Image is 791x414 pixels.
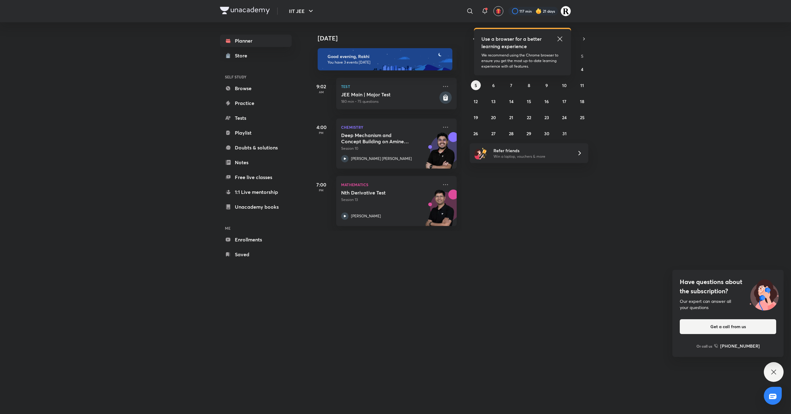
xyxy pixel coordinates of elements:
[341,181,438,188] p: Mathematics
[341,132,418,144] h5: Deep Mechanism and Concept Building on Amines & N-Containing Compounds - 9
[328,60,447,65] p: You have 3 events [DATE]
[220,171,292,183] a: Free live classes
[545,82,548,88] abbr: October 9, 2025
[493,147,569,154] h6: Refer friends
[745,277,784,311] img: ttu_illustration_new.svg
[220,127,292,139] a: Playlist
[220,97,292,109] a: Practice
[527,98,531,104] abbr: October 15, 2025
[560,6,571,16] img: Rakhi Sharma
[544,131,549,136] abbr: October 30, 2025
[318,48,452,70] img: evening
[474,115,478,120] abbr: October 19, 2025
[581,53,583,59] abbr: Saturday
[493,6,503,16] button: avatar
[580,82,584,88] abbr: October 11, 2025
[542,128,552,138] button: October 30, 2025
[328,54,447,59] h6: Good evening, Rakhi
[577,80,587,90] button: October 11, 2025
[542,112,552,122] button: October 23, 2025
[680,277,776,296] h4: Have questions about the subscription?
[309,131,334,135] p: PM
[528,82,530,88] abbr: October 8, 2025
[560,112,569,122] button: October 24, 2025
[423,132,457,175] img: unacademy
[577,112,587,122] button: October 25, 2025
[577,64,587,74] button: October 4, 2025
[309,83,334,90] h5: 9:02
[475,82,477,88] abbr: October 5, 2025
[341,197,438,203] p: Session 13
[309,181,334,188] h5: 7:00
[509,115,513,120] abbr: October 21, 2025
[318,35,463,42] h4: [DATE]
[351,213,381,219] p: [PERSON_NAME]
[544,115,549,120] abbr: October 23, 2025
[220,156,292,169] a: Notes
[496,8,501,14] img: avatar
[510,82,512,88] abbr: October 7, 2025
[471,128,481,138] button: October 26, 2025
[489,80,498,90] button: October 6, 2025
[524,96,534,106] button: October 15, 2025
[220,223,292,233] h6: ME
[527,115,531,120] abbr: October 22, 2025
[220,141,292,154] a: Doubts & solutions
[220,201,292,213] a: Unacademy books
[341,91,438,98] h5: JEE Main | Major Test
[581,66,583,72] abbr: October 4, 2025
[471,80,481,90] button: October 5, 2025
[535,8,542,14] img: streak
[481,52,564,69] p: We recommend using the Chrome browser to ensure you get the most up-to-date learning experience w...
[491,131,496,136] abbr: October 27, 2025
[341,123,438,131] p: Chemistry
[680,319,776,334] button: Get a call from us
[580,115,585,120] abbr: October 25, 2025
[491,115,496,120] abbr: October 20, 2025
[341,146,438,151] p: Session 10
[475,147,487,159] img: referral
[481,35,543,50] h5: Use a browser for a better learning experience
[474,98,478,104] abbr: October 12, 2025
[220,112,292,124] a: Tests
[524,128,534,138] button: October 29, 2025
[506,128,516,138] button: October 28, 2025
[220,248,292,261] a: Saved
[220,7,270,14] img: Company Logo
[560,128,569,138] button: October 31, 2025
[542,96,552,106] button: October 16, 2025
[577,96,587,106] button: October 18, 2025
[220,72,292,82] h6: SELF STUDY
[562,98,566,104] abbr: October 17, 2025
[714,343,760,349] a: [PHONE_NUMBER]
[560,80,569,90] button: October 10, 2025
[473,131,478,136] abbr: October 26, 2025
[309,188,334,192] p: PM
[524,80,534,90] button: October 8, 2025
[506,96,516,106] button: October 14, 2025
[489,128,498,138] button: October 27, 2025
[341,99,438,104] p: 180 min • 75 questions
[341,83,438,90] p: Test
[220,7,270,16] a: Company Logo
[309,123,334,131] h5: 4:00
[560,96,569,106] button: October 17, 2025
[493,154,569,159] p: Win a laptop, vouchers & more
[562,131,567,136] abbr: October 31, 2025
[220,82,292,94] a: Browse
[524,112,534,122] button: October 22, 2025
[489,96,498,106] button: October 13, 2025
[580,98,584,104] abbr: October 18, 2025
[506,112,516,122] button: October 21, 2025
[562,82,567,88] abbr: October 10, 2025
[309,90,334,94] p: AM
[285,5,318,17] button: IIT JEE
[489,112,498,122] button: October 20, 2025
[562,115,567,120] abbr: October 24, 2025
[235,52,251,59] div: Store
[720,343,760,349] h6: [PHONE_NUMBER]
[680,298,776,311] div: Our expert can answer all your questions
[509,131,514,136] abbr: October 28, 2025
[220,233,292,246] a: Enrollments
[509,98,514,104] abbr: October 14, 2025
